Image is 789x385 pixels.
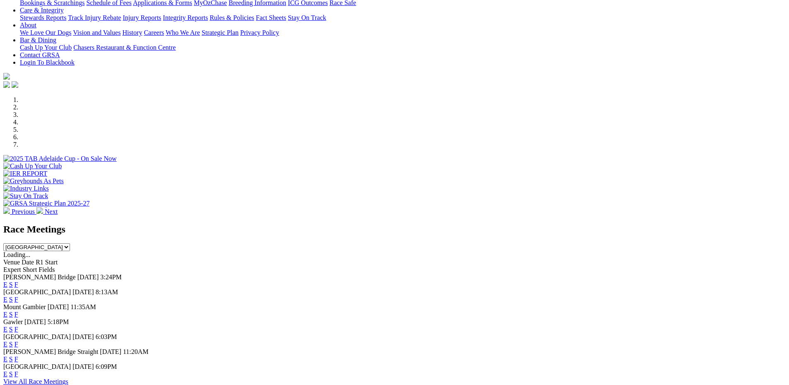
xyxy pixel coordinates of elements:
[3,251,30,258] span: Loading...
[123,348,149,355] span: 11:20AM
[68,14,121,21] a: Track Injury Rebate
[14,311,18,318] a: F
[20,14,786,22] div: Care & Integrity
[23,266,37,273] span: Short
[166,29,200,36] a: Who We Are
[3,266,21,273] span: Expert
[3,207,10,214] img: chevron-left-pager-white.svg
[72,288,94,295] span: [DATE]
[73,44,176,51] a: Chasers Restaurant & Function Centre
[20,59,75,66] a: Login To Blackbook
[256,14,286,21] a: Fact Sheets
[202,29,239,36] a: Strategic Plan
[3,303,46,310] span: Mount Gambier
[123,14,161,21] a: Injury Reports
[39,266,55,273] span: Fields
[72,363,94,370] span: [DATE]
[3,170,47,177] img: IER REPORT
[3,73,10,80] img: logo-grsa-white.png
[24,318,46,325] span: [DATE]
[77,274,99,281] span: [DATE]
[3,162,62,170] img: Cash Up Your Club
[20,7,64,14] a: Care & Integrity
[70,303,96,310] span: 11:35AM
[3,356,7,363] a: E
[100,274,122,281] span: 3:24PM
[20,29,786,36] div: About
[9,326,13,333] a: S
[3,296,7,303] a: E
[3,341,7,348] a: E
[3,348,98,355] span: [PERSON_NAME] Bridge Straight
[48,303,69,310] span: [DATE]
[20,29,71,36] a: We Love Our Dogs
[14,370,18,378] a: F
[9,296,13,303] a: S
[3,311,7,318] a: E
[14,356,18,363] a: F
[3,326,7,333] a: E
[9,341,13,348] a: S
[20,22,36,29] a: About
[3,318,23,325] span: Gawler
[3,274,76,281] span: [PERSON_NAME] Bridge
[72,333,94,340] span: [DATE]
[14,296,18,303] a: F
[3,192,48,200] img: Stay On Track
[20,51,60,58] a: Contact GRSA
[20,44,786,51] div: Bar & Dining
[48,318,69,325] span: 5:18PM
[3,363,71,370] span: [GEOGRAPHIC_DATA]
[144,29,164,36] a: Careers
[3,370,7,378] a: E
[73,29,121,36] a: Vision and Values
[3,177,64,185] img: Greyhounds As Pets
[12,208,35,215] span: Previous
[36,207,43,214] img: chevron-right-pager-white.svg
[20,36,56,44] a: Bar & Dining
[9,370,13,378] a: S
[36,259,58,266] span: R1 Start
[12,81,18,88] img: twitter.svg
[96,363,117,370] span: 6:09PM
[3,333,71,340] span: [GEOGRAPHIC_DATA]
[14,341,18,348] a: F
[163,14,208,21] a: Integrity Reports
[3,81,10,88] img: facebook.svg
[36,208,58,215] a: Next
[288,14,326,21] a: Stay On Track
[3,288,71,295] span: [GEOGRAPHIC_DATA]
[9,311,13,318] a: S
[45,208,58,215] span: Next
[3,208,36,215] a: Previous
[3,378,68,385] a: View All Race Meetings
[96,288,118,295] span: 8:13AM
[20,14,66,21] a: Stewards Reports
[3,224,786,235] h2: Race Meetings
[3,185,49,192] img: Industry Links
[3,155,117,162] img: 2025 TAB Adelaide Cup - On Sale Now
[100,348,121,355] span: [DATE]
[3,259,20,266] span: Venue
[9,356,13,363] a: S
[96,333,117,340] span: 6:03PM
[3,200,89,207] img: GRSA Strategic Plan 2025-27
[14,326,18,333] a: F
[9,281,13,288] a: S
[122,29,142,36] a: History
[3,281,7,288] a: E
[210,14,254,21] a: Rules & Policies
[14,281,18,288] a: F
[22,259,34,266] span: Date
[240,29,279,36] a: Privacy Policy
[20,44,72,51] a: Cash Up Your Club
